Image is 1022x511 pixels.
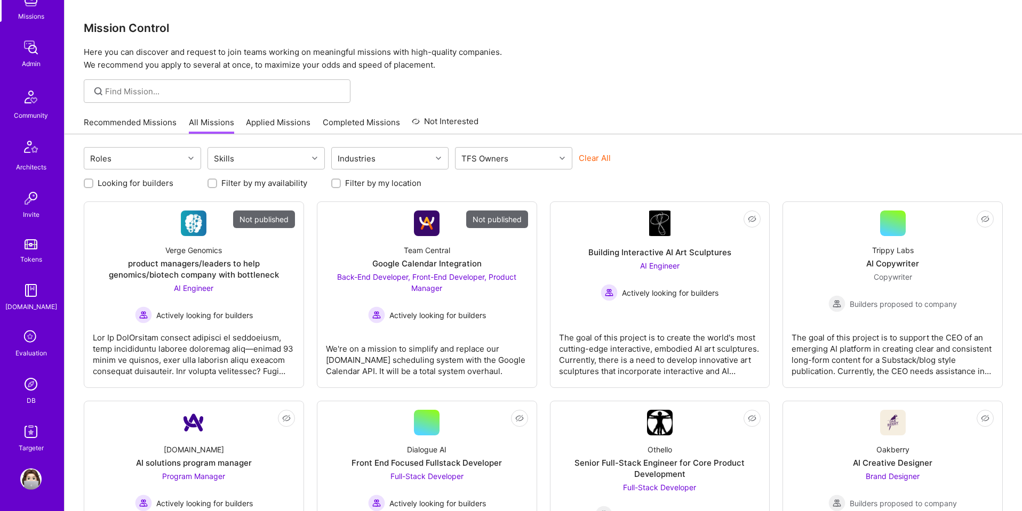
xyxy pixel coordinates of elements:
img: Company Logo [649,210,670,236]
div: Not published [233,210,295,228]
div: Tokens [20,254,42,265]
div: Verge Genomics [165,245,222,256]
div: Othello [648,444,672,455]
div: AI Creative Designer [853,457,932,468]
img: Actively looking for builders [135,306,152,323]
span: Actively looking for builders [156,310,253,321]
img: Admin Search [20,374,42,395]
i: icon EyeClosed [282,414,291,423]
div: [DOMAIN_NAME] [164,444,224,455]
img: admin teamwork [20,37,42,58]
div: We're on a mission to simplify and replace our [DOMAIN_NAME] scheduling system with the Google Ca... [326,335,528,377]
img: Company Logo [880,410,906,435]
div: Missions [18,11,44,22]
h3: Mission Control [84,21,1003,35]
a: Not Interested [412,115,478,134]
a: All Missions [189,117,234,134]
div: Front End Focused Fullstack Developer [352,457,502,468]
i: icon Chevron [188,156,194,161]
span: Full-Stack Developer [623,483,696,492]
span: Actively looking for builders [389,498,486,509]
div: DB [27,395,36,406]
i: icon Chevron [312,156,317,161]
span: AI Engineer [174,283,213,293]
i: icon EyeClosed [748,414,756,423]
div: Invite [23,209,39,220]
div: Senior Full-Stack Engineer for Core Product Development [559,457,761,480]
img: Company Logo [181,410,206,435]
div: Oakberry [876,444,909,455]
i: icon EyeClosed [981,215,989,223]
div: Architects [16,161,46,173]
i: icon Chevron [436,156,441,161]
img: Invite [20,188,42,209]
span: AI Engineer [640,261,680,270]
div: Lor Ip DolOrsitam consect adipisci el seddoeiusm, temp incididuntu laboree doloremag aliq—enimad ... [93,323,295,377]
div: TFS Owners [459,151,511,166]
input: Find Mission... [105,86,342,97]
i: icon EyeClosed [748,215,756,223]
img: Builders proposed to company [828,295,845,312]
i: icon SearchGrey [92,85,105,98]
img: tokens [25,239,37,249]
i: icon EyeClosed [981,414,989,423]
div: Evaluation [15,347,47,359]
div: Industries [335,151,378,166]
span: Actively looking for builders [622,287,718,298]
span: Back-End Developer, Front-End Developer, Product Manager [337,272,516,293]
div: Targeter [19,442,44,453]
div: Google Calendar Integration [372,258,482,269]
button: Clear All [579,152,611,164]
div: AI solutions program manager [136,457,252,468]
div: [DOMAIN_NAME] [5,301,57,312]
img: Company Logo [181,210,206,236]
a: Recommended Missions [84,117,177,134]
img: Architects [18,136,44,161]
div: The goal of this project is to support the CEO of an emerging AI platform in creating clear and c... [792,323,994,377]
div: AI Copywriter [866,258,919,269]
i: icon SelectionTeam [21,327,41,347]
span: Brand Designer [866,472,920,481]
div: Admin [22,58,41,69]
a: Applied Missions [246,117,310,134]
span: Builders proposed to company [850,498,957,509]
div: Skills [211,151,237,166]
img: Company Logo [647,410,673,435]
img: User Avatar [20,468,42,490]
img: Company Logo [414,210,440,236]
img: Actively looking for builders [601,284,618,301]
a: Company LogoBuilding Interactive AI Art SculpturesAI Engineer Actively looking for buildersActive... [559,210,761,379]
img: guide book [20,280,42,301]
span: Actively looking for builders [156,498,253,509]
i: icon Chevron [560,156,565,161]
p: Here you can discover and request to join teams working on meaningful missions with high-quality ... [84,46,1003,71]
a: Not publishedCompany LogoVerge Genomicsproduct managers/leaders to help genomics/biotech company ... [93,210,295,379]
i: icon EyeClosed [515,414,524,423]
div: Team Central [404,245,450,256]
div: Community [14,110,48,121]
span: Program Manager [162,472,225,481]
span: Actively looking for builders [389,310,486,321]
a: Completed Missions [323,117,400,134]
span: Builders proposed to company [850,298,957,310]
span: Full-Stack Developer [390,472,464,481]
a: User Avatar [18,468,44,490]
div: Roles [87,151,114,166]
label: Looking for builders [98,177,173,189]
a: Trippy LabsAI CopywriterCopywriter Builders proposed to companyBuilders proposed to companyThe go... [792,210,994,379]
label: Filter by my availability [221,177,307,189]
img: Community [18,84,44,110]
div: Dialogue AI [407,444,446,455]
div: The goal of this project is to create the world's most cutting-edge interactive, embodied AI art ... [559,323,761,377]
a: Not publishedCompany LogoTeam CentralGoogle Calendar IntegrationBack-End Developer, Front-End Dev... [326,210,528,379]
span: Copywriter [874,272,912,281]
div: product managers/leaders to help genomics/biotech company with bottleneck [93,258,295,280]
img: Actively looking for builders [368,306,385,323]
div: Trippy Labs [872,245,914,256]
label: Filter by my location [345,177,421,189]
img: Skill Targeter [20,421,42,442]
div: Not published [466,210,528,228]
div: Building Interactive AI Art Sculptures [588,247,731,258]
